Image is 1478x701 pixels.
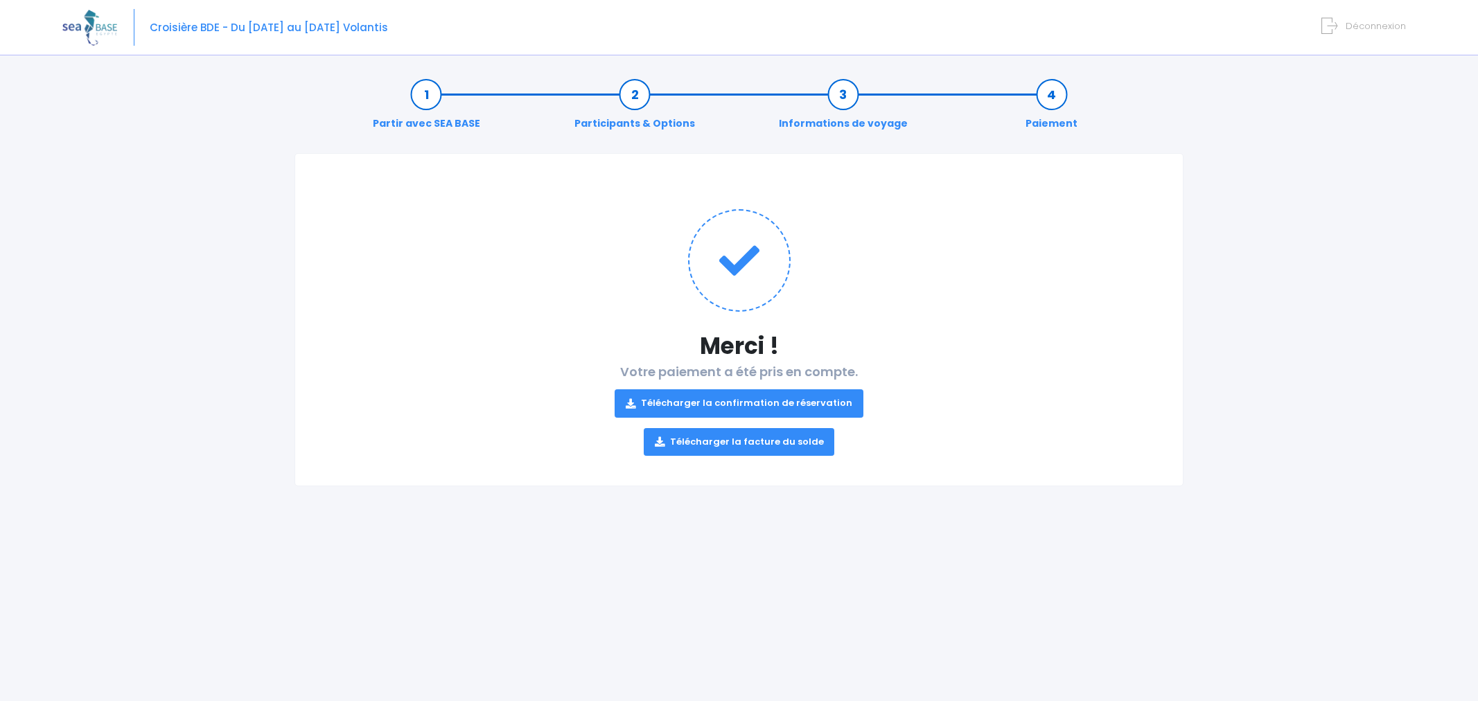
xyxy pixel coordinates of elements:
[1019,87,1084,131] a: Paiement
[150,20,388,35] span: Croisière BDE - Du [DATE] au [DATE] Volantis
[615,389,863,417] a: Télécharger la confirmation de réservation
[323,364,1155,456] h2: Votre paiement a été pris en compte.
[568,87,702,131] a: Participants & Options
[644,428,835,456] a: Télécharger la facture du solde
[772,87,915,131] a: Informations de voyage
[323,332,1155,360] h1: Merci !
[366,87,487,131] a: Partir avec SEA BASE
[1346,19,1406,33] span: Déconnexion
